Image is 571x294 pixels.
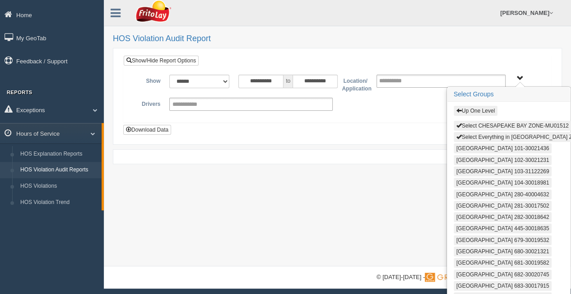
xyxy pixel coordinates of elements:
label: Show [130,75,165,85]
button: [GEOGRAPHIC_DATA] 681-30019582 [454,258,552,268]
button: [GEOGRAPHIC_DATA] 101-30021436 [454,143,552,153]
img: Gridline [425,273,476,282]
button: [GEOGRAPHIC_DATA] 683-30017915 [454,281,552,291]
button: [GEOGRAPHIC_DATA] 280-40004632 [454,190,552,199]
button: [GEOGRAPHIC_DATA] 281-30017502 [454,201,552,211]
a: HOS Violations [16,178,102,194]
button: [GEOGRAPHIC_DATA] 680-30021321 [454,247,552,256]
button: [GEOGRAPHIC_DATA] 103-31122269 [454,166,552,176]
button: [GEOGRAPHIC_DATA] 679-30019532 [454,235,552,245]
h3: Select Groups [447,87,570,102]
a: Show/Hide Report Options [124,56,199,66]
button: Download Data [123,125,171,135]
span: to [283,75,292,88]
a: HOS Violation Trend [16,194,102,211]
button: Up One Level [454,106,497,116]
label: Location/ Application [337,75,371,93]
button: [GEOGRAPHIC_DATA] 282-30018642 [454,212,552,222]
div: © [DATE]-[DATE] - ™ [376,273,562,282]
button: [GEOGRAPHIC_DATA] 102-30021231 [454,155,552,165]
button: [GEOGRAPHIC_DATA] 682-30020745 [454,270,552,280]
a: HOS Explanation Reports [16,146,102,162]
h2: HOS Violation Audit Report [113,34,562,43]
a: HOS Violation Audit Reports [16,162,102,178]
button: [GEOGRAPHIC_DATA] 445-30018635 [454,223,552,233]
label: Drivers [130,98,165,109]
button: [GEOGRAPHIC_DATA] 104-30018981 [454,178,552,188]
